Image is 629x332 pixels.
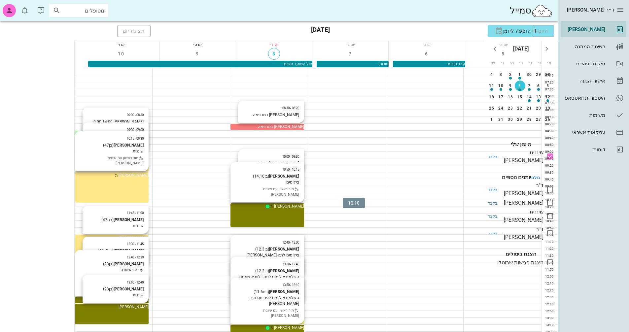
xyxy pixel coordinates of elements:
[282,155,299,158] small: 09:30 - 10:00
[561,107,626,123] a: משימות
[87,223,144,229] div: שיננית
[274,325,304,330] span: [PERSON_NAME]
[542,322,555,327] div: 13:10
[235,295,299,307] div: השלמת צילומים לפני תט חוב [PERSON_NAME]
[542,94,555,99] div: 07:40
[542,73,555,78] div: 07:10
[255,269,269,273] span: (בן )
[542,149,555,154] div: 09:00
[269,174,299,179] strong: [PERSON_NAME]
[542,142,555,147] div: 08:50
[542,156,555,161] div: 09:10
[542,267,555,272] div: 11:50
[119,305,149,309] span: [PERSON_NAME]
[563,95,605,101] div: היסטוריית וואטסאפ
[269,269,299,273] strong: [PERSON_NAME]
[533,25,554,37] button: היום
[159,41,235,48] div: יום ה׳
[542,205,555,210] div: 10:20
[284,62,312,66] span: חול המועד סוכות
[542,135,555,140] div: 08:40
[542,108,555,113] div: 08:00
[114,249,144,253] strong: [PERSON_NAME]
[561,90,626,106] a: היסטוריית וואטסאפ
[268,51,280,56] span: 8
[254,174,264,179] span: 14.10
[542,191,555,196] div: 10:00
[282,106,299,110] small: 08:20 - 08:30
[104,287,109,291] span: 23
[20,6,23,9] span: תג
[192,51,204,56] span: 9
[114,217,144,222] strong: [PERSON_NAME]
[542,198,555,203] div: 10:10
[80,148,144,154] div: שיננית
[104,143,109,148] span: 47
[563,147,605,152] div: דוחות
[542,288,555,293] div: 12:20
[563,130,605,135] div: עסקאות אשראי
[255,289,263,294] span: 11.6
[103,217,107,222] span: 47
[123,28,145,34] span: תצוגת יום
[103,262,114,266] span: (בן )
[344,48,356,60] button: 7
[103,287,114,291] span: (בן )
[104,262,109,266] span: 23
[379,62,389,66] span: סוכות
[561,124,626,140] a: עסקאות אשראי
[282,241,299,244] small: 12:00 - 12:40
[243,112,299,118] div: [PERSON_NAME] במרפאה
[243,160,299,166] div: [PERSON_NAME] 10-17
[465,41,541,48] div: יום א׳
[563,78,605,83] div: אישורי הגעה
[563,27,605,32] div: [PERSON_NAME]
[542,260,555,265] div: 11:40
[561,39,626,54] a: רשימת המתנה
[497,48,509,60] button: 5
[274,204,304,209] span: [PERSON_NAME]
[269,289,299,294] strong: [PERSON_NAME]
[542,121,555,126] div: 08:20
[235,186,299,197] div: תור ראשון עם שיננית [PERSON_NAME]
[235,252,299,258] div: צילומים לתט [PERSON_NAME]
[98,249,114,253] span: (גיל )
[542,177,555,182] div: 09:40
[235,274,299,286] div: השלמת צילומים לתט - לוודא שאחרי טיפול שיניים
[542,302,555,307] div: 12:40
[235,308,299,319] div: תור ראשון עם שיננית [PERSON_NAME]
[127,242,144,246] small: 11:45 - 12:30
[542,101,555,106] div: 07:50
[567,7,614,13] span: ד״ר [PERSON_NAME]
[510,4,553,18] div: סמייל
[99,249,107,253] span: 16.4
[127,211,144,215] small: 11:00 - 11:45
[389,41,465,48] div: יום ב׳
[80,285,144,291] div: עזרה ראשונה
[269,247,299,251] strong: [PERSON_NAME]
[114,143,144,148] strong: [PERSON_NAME]
[255,247,269,251] span: (בן )
[236,41,312,48] div: יום ד׳
[114,262,144,266] strong: [PERSON_NAME]
[80,267,144,273] div: עזרה ראשונה
[497,51,509,56] span: 5
[542,281,555,286] div: 12:10
[115,48,127,60] button: 10
[115,51,127,56] span: 10
[311,25,330,37] h3: [DATE]
[421,51,433,56] span: 6
[253,174,269,179] span: (בן )
[127,255,144,259] small: 12:30 - 12:40
[282,168,299,171] small: 10:15 - 10:50
[531,4,553,17] img: SmileCloud logo
[258,124,304,129] span: [PERSON_NAME] במרפאה
[542,246,555,251] div: 11:20
[80,155,144,166] div: תור ראשון עם שיננית [PERSON_NAME]
[488,25,554,37] button: הוספה ליומן
[561,21,626,37] a: [PERSON_NAME]
[101,217,114,222] span: (בת )
[192,48,204,60] button: 9
[268,48,280,60] button: 8
[117,25,151,37] button: תצוגת יום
